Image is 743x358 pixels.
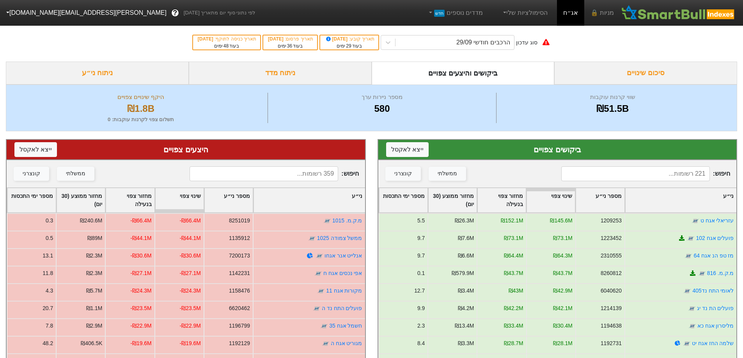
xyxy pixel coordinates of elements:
span: לפי נתוני סוף יום מתאריך [DATE] [184,9,255,17]
div: Toggle SortBy [57,188,105,212]
div: 7200173 [229,252,250,260]
div: 580 [270,102,494,116]
input: 359 רשומות... [190,166,338,181]
div: 13.1 [43,252,53,260]
div: ₪43.7M [553,269,573,277]
div: ₪51.5B [498,102,727,116]
div: ניתוח מדד [189,62,372,85]
div: ₪145.6M [550,217,572,225]
div: ₪152.1M [501,217,523,225]
span: 36 [287,43,292,49]
div: 20.7 [43,304,53,312]
div: 0.5 [46,234,53,242]
div: ₪28.7M [504,339,523,347]
img: tase link [691,217,699,225]
div: 5.5 [417,217,424,225]
a: ממשל צמודה 1025 [317,235,362,241]
div: 6040620 [600,287,621,295]
div: קונצרני [394,169,412,178]
div: ₪30.4M [553,322,573,330]
div: ₪73.1M [504,234,523,242]
img: tase link [683,287,691,295]
div: ₪2.3M [86,269,103,277]
div: 12.7 [414,287,425,295]
div: 1194638 [600,322,621,330]
div: Toggle SortBy [379,188,427,212]
div: ₪13.4M [454,322,474,330]
div: ₪579.9M [452,269,474,277]
span: חיפוש : [190,166,358,181]
div: -₪44.1M [130,234,151,242]
a: הסימולציות שלי [498,5,551,21]
img: tase link [320,322,328,330]
div: -₪24.3M [180,287,201,295]
div: 1192731 [600,339,621,347]
div: 1142231 [229,269,250,277]
div: ₪3.3M [458,339,474,347]
div: ₪5.7M [86,287,103,295]
div: תאריך קובע : [324,35,374,42]
img: tase link [688,305,695,312]
div: ₪240.6M [80,217,102,225]
a: מ.ק.מ. 816 [707,270,734,276]
div: Toggle SortBy [204,188,253,212]
div: 1223452 [600,234,621,242]
div: ₪64.3M [553,252,573,260]
div: -₪44.1M [180,234,201,242]
div: ₪28.1M [553,339,573,347]
div: ₪6.6M [458,252,474,260]
div: 9.9 [417,304,424,312]
div: 8.4 [417,339,424,347]
div: Toggle SortBy [477,188,526,212]
div: סוג עדכון [516,39,537,47]
button: קונצרני [385,167,421,181]
span: חדש [434,10,445,17]
div: ₪73.1M [553,234,573,242]
a: לאומי התח נד405 [692,287,734,294]
div: -₪19.6M [180,339,201,347]
div: Toggle SortBy [106,188,154,212]
div: -₪30.6M [180,252,201,260]
a: מדדים נוספיםחדש [424,5,486,21]
div: ₪3.4M [458,287,474,295]
div: ממשלתי [66,169,85,178]
img: tase link [688,322,696,330]
div: 9.7 [417,234,424,242]
a: מליסרון אגח כא [697,323,734,329]
span: חיפוש : [561,166,730,181]
div: בעוד ימים [324,42,374,49]
div: ביקושים צפויים [386,144,729,155]
button: ייצא לאקסל [14,142,57,157]
div: -₪27.1M [130,269,151,277]
div: Toggle SortBy [625,188,736,212]
div: 48.2 [43,339,53,347]
div: Toggle SortBy [155,188,204,212]
div: 7.8 [46,322,53,330]
span: 29 [346,43,351,49]
div: 8251019 [229,217,250,225]
div: -₪30.6M [130,252,151,260]
div: 1196799 [229,322,250,330]
div: ₪1.8B [16,102,266,116]
span: [DATE] [198,36,215,42]
a: מקורות אגח 11 [326,287,362,294]
div: מספר ניירות ערך [270,93,494,102]
div: -₪27.1M [180,269,201,277]
a: מ.ק.מ. 1015 [332,217,362,224]
div: ₪42.2M [504,304,523,312]
div: 1214139 [600,304,621,312]
div: 11.8 [43,269,53,277]
div: ביקושים והיצעים צפויים [372,62,555,85]
div: ₪33.4M [504,322,523,330]
div: 2310555 [600,252,621,260]
img: tase link [313,305,321,312]
span: ? [173,8,177,18]
div: ₪7.6M [458,234,474,242]
div: ₪26.3M [454,217,474,225]
img: tase link [698,270,706,277]
div: בעוד ימים [197,42,256,49]
div: -₪66.4M [130,217,151,225]
button: קונצרני [14,167,49,181]
div: תאריך פרסום : [267,35,313,42]
input: 221 רשומות... [561,166,710,181]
